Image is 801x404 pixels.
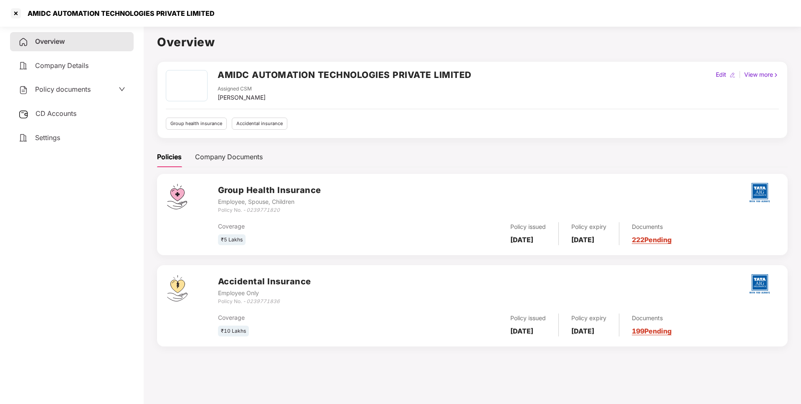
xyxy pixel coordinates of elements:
img: svg+xml;base64,PHN2ZyB3aWR0aD0iMjUiIGhlaWdodD0iMjQiIHZpZXdCb3g9IjAgMCAyNSAyNCIgZmlsbD0ibm9uZSIgeG... [18,109,29,119]
div: Accidental insurance [232,118,287,130]
div: ₹10 Lakhs [218,326,249,337]
div: Policy expiry [571,314,606,323]
div: Edit [714,70,728,79]
div: Policy expiry [571,222,606,231]
span: Overview [35,37,65,45]
div: AMIDC AUTOMATION TECHNOLOGIES PRIVATE LIMITED [23,9,215,18]
img: svg+xml;base64,PHN2ZyB4bWxucz0iaHR0cDovL3d3dy53My5vcmcvMjAwMC9zdmciIHdpZHRoPSI0Ny43MTQiIGhlaWdodD... [167,184,187,209]
div: Employee Only [218,289,311,298]
b: [DATE] [571,236,594,244]
a: 199 Pending [632,327,672,335]
i: 0239771820 [246,207,280,213]
span: down [119,86,125,93]
div: Policies [157,152,182,162]
span: Policy documents [35,85,91,93]
b: [DATE] [571,327,594,335]
img: editIcon [730,72,735,78]
b: [DATE] [510,327,533,335]
div: | [737,70,743,79]
div: Coverage [218,313,405,322]
div: Policy issued [510,222,546,231]
h2: AMIDC AUTOMATION TECHNOLOGIES PRIVATE LIMITED [218,68,471,82]
div: Company Documents [195,152,263,162]
div: Group health insurance [166,118,227,130]
img: svg+xml;base64,PHN2ZyB4bWxucz0iaHR0cDovL3d3dy53My5vcmcvMjAwMC9zdmciIHdpZHRoPSIyNCIgaGVpZ2h0PSIyNC... [18,37,28,47]
div: Documents [632,222,672,231]
div: ₹5 Lakhs [218,234,246,246]
span: Company Details [35,61,89,70]
img: svg+xml;base64,PHN2ZyB4bWxucz0iaHR0cDovL3d3dy53My5vcmcvMjAwMC9zdmciIHdpZHRoPSIyNCIgaGVpZ2h0PSIyNC... [18,61,28,71]
h3: Group Health Insurance [218,184,321,197]
i: 0239771836 [246,298,280,304]
h3: Accidental Insurance [218,275,311,288]
div: Documents [632,314,672,323]
h1: Overview [157,33,788,51]
div: [PERSON_NAME] [218,93,266,102]
img: svg+xml;base64,PHN2ZyB4bWxucz0iaHR0cDovL3d3dy53My5vcmcvMjAwMC9zdmciIHdpZHRoPSIyNCIgaGVpZ2h0PSIyNC... [18,85,28,95]
div: Policy No. - [218,206,321,214]
span: CD Accounts [35,109,76,118]
span: Settings [35,133,60,142]
img: svg+xml;base64,PHN2ZyB4bWxucz0iaHR0cDovL3d3dy53My5vcmcvMjAwMC9zdmciIHdpZHRoPSIyNCIgaGVpZ2h0PSIyNC... [18,133,28,143]
div: View more [743,70,781,79]
div: Policy No. - [218,298,311,306]
img: tatag.png [745,269,774,299]
img: rightIcon [773,72,779,78]
div: Assigned CSM [218,85,266,93]
div: Coverage [218,222,405,231]
b: [DATE] [510,236,533,244]
div: Policy issued [510,314,546,323]
a: 222 Pending [632,236,672,244]
div: Employee, Spouse, Children [218,197,321,206]
img: svg+xml;base64,PHN2ZyB4bWxucz0iaHR0cDovL3d3dy53My5vcmcvMjAwMC9zdmciIHdpZHRoPSI0OS4zMjEiIGhlaWdodD... [167,275,188,301]
img: tatag.png [745,178,774,207]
